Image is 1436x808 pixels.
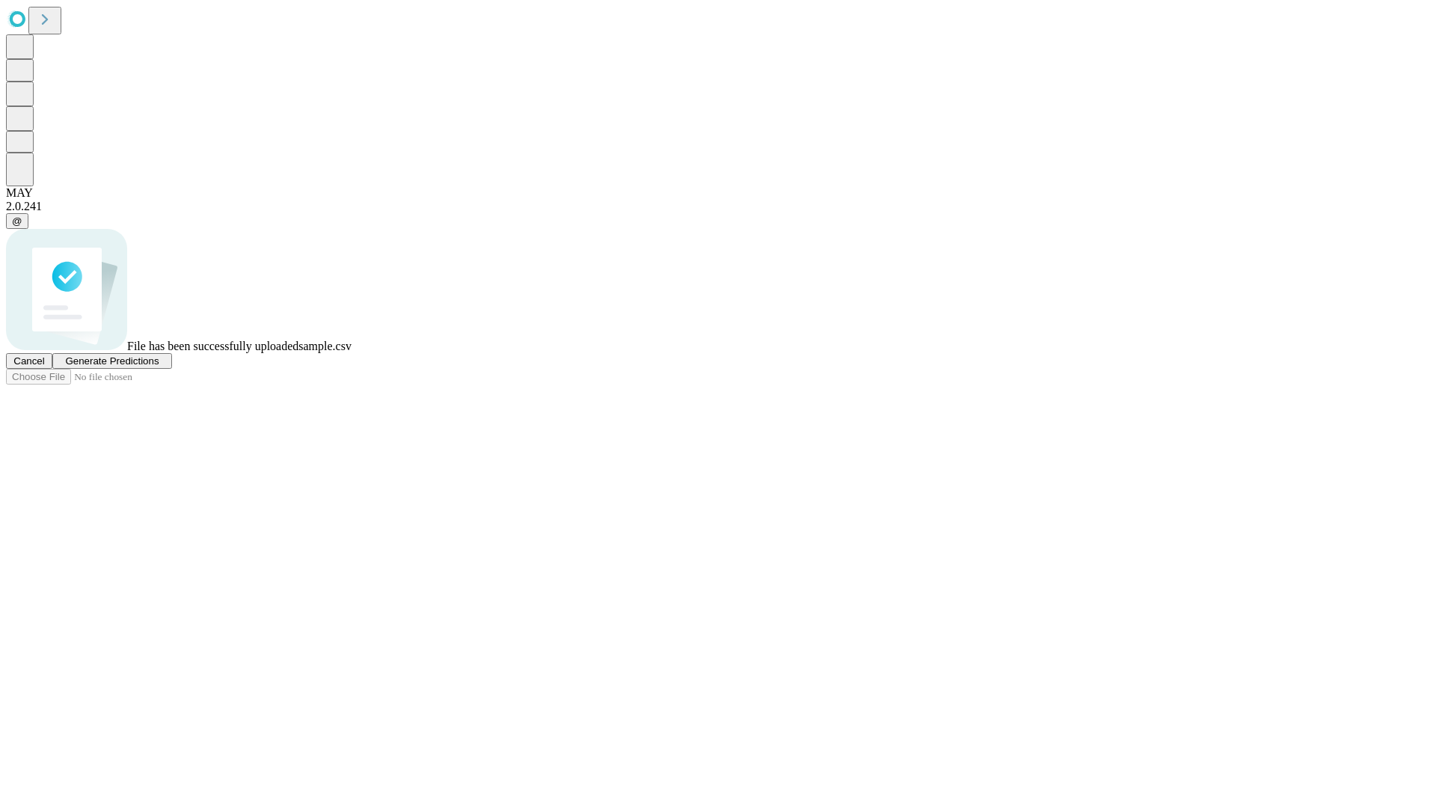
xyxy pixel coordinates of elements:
div: 2.0.241 [6,200,1430,213]
div: MAY [6,186,1430,200]
button: @ [6,213,28,229]
button: Generate Predictions [52,353,172,369]
button: Cancel [6,353,52,369]
span: Generate Predictions [65,355,159,367]
span: Cancel [13,355,45,367]
span: sample.csv [298,340,352,352]
span: @ [12,215,22,227]
span: File has been successfully uploaded [127,340,298,352]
